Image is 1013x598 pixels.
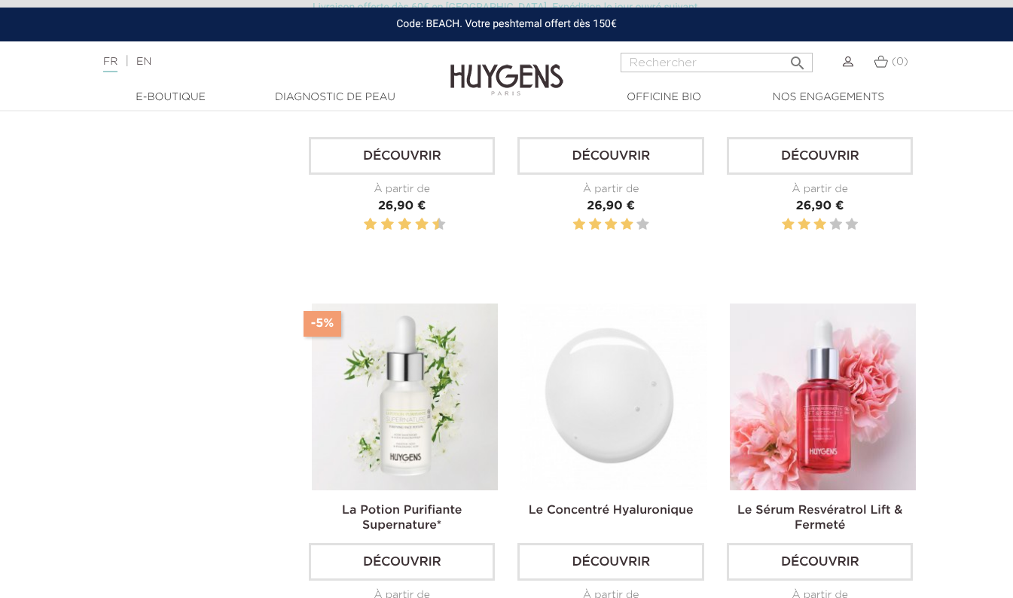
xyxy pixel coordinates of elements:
[727,182,913,197] div: À partir de
[621,53,813,72] input: Rechercher
[413,215,415,234] label: 7
[367,215,374,234] label: 2
[361,215,363,234] label: 1
[753,90,904,105] a: Nos engagements
[517,543,703,581] a: Découvrir
[589,215,601,234] label: 2
[517,182,703,197] div: À partir de
[846,215,858,234] label: 5
[798,215,810,234] label: 2
[378,200,426,212] span: 26,90 €
[737,505,902,532] a: Le Sérum Resvératrol Lift & Fermeté
[384,215,392,234] label: 4
[96,53,410,71] div: |
[260,90,410,105] a: Diagnostic de peau
[573,215,585,234] label: 1
[517,137,703,175] a: Découvrir
[342,505,462,532] a: La Potion Purifiante Supernature*
[136,56,151,67] a: EN
[782,215,794,234] label: 1
[401,215,408,234] label: 6
[796,200,844,212] span: 26,90 €
[309,182,495,197] div: À partir de
[312,304,498,490] img: La Potion Purifiante...
[529,505,694,517] a: Le Concentré Hyaluronique
[309,543,495,581] a: Découvrir
[727,543,913,581] a: Découvrir
[730,304,916,490] img: Le Sérum Resvératrol Lift & Fermeté
[789,50,807,68] i: 
[96,90,246,105] a: E-Boutique
[395,215,398,234] label: 5
[605,215,617,234] label: 3
[814,215,826,234] label: 3
[418,215,426,234] label: 8
[830,215,842,234] label: 4
[892,56,908,67] span: (0)
[435,215,443,234] label: 10
[429,215,432,234] label: 9
[450,40,563,98] img: Huygens
[621,215,633,234] label: 4
[309,137,495,175] a: Découvrir
[589,90,740,105] a: Officine Bio
[636,215,648,234] label: 5
[304,311,341,337] span: -5%
[378,215,380,234] label: 3
[727,137,913,175] a: Découvrir
[784,48,811,69] button: 
[103,56,117,72] a: FR
[587,200,635,212] span: 26,90 €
